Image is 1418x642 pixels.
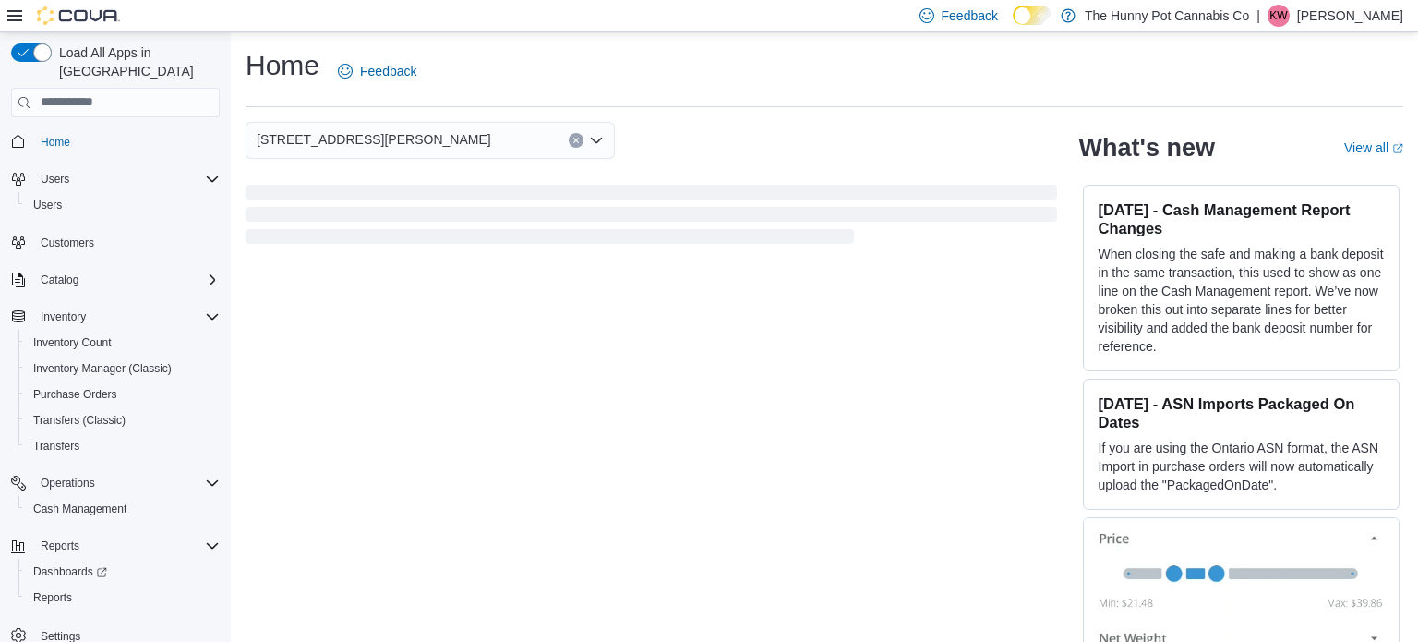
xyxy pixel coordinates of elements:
span: Dark Mode [1013,25,1014,26]
a: Transfers (Classic) [26,409,133,431]
span: KW [1269,5,1287,27]
p: The Hunny Pot Cannabis Co [1085,5,1249,27]
a: Transfers [26,435,87,457]
a: Users [26,194,69,216]
button: Catalog [33,269,86,291]
input: Dark Mode [1013,6,1051,25]
p: | [1256,5,1260,27]
span: Customers [33,231,220,254]
button: Reports [33,535,87,557]
p: When closing the safe and making a bank deposit in the same transaction, this used to show as one... [1099,245,1384,356]
a: Purchase Orders [26,383,125,406]
button: Reports [4,533,227,559]
a: Inventory Count [26,332,119,354]
span: Home [33,130,220,153]
span: [STREET_ADDRESS][PERSON_NAME] [257,128,491,151]
p: If you are using the Ontario ASN format, the ASN Import in purchase orders will now automatically... [1099,439,1384,494]
span: Load All Apps in [GEOGRAPHIC_DATA] [52,43,220,80]
span: Inventory Count [33,335,112,350]
button: Inventory Manager (Classic) [18,356,227,382]
span: Inventory [41,309,86,324]
a: Customers [33,232,102,254]
span: Users [26,194,220,216]
svg: External link [1392,143,1403,154]
span: Reports [33,535,220,557]
button: Users [18,192,227,218]
span: Inventory Manager (Classic) [33,361,172,376]
a: Inventory Manager (Classic) [26,357,179,380]
span: Cash Management [33,502,126,516]
button: Customers [4,229,227,256]
a: Dashboards [18,559,227,585]
span: Purchase Orders [26,383,220,406]
span: Inventory [33,306,220,328]
span: Transfers (Classic) [26,409,220,431]
span: Loading [246,188,1057,248]
button: Inventory Count [18,330,227,356]
span: Customers [41,236,94,250]
span: Reports [33,590,72,605]
span: Transfers [26,435,220,457]
button: Cash Management [18,496,227,522]
button: Inventory [33,306,93,328]
button: Operations [33,472,102,494]
a: Home [33,131,78,153]
button: Clear input [569,133,583,148]
button: Transfers (Classic) [18,407,227,433]
span: Transfers [33,439,79,454]
a: Cash Management [26,498,134,520]
span: Feedback [360,62,416,80]
span: Transfers (Classic) [33,413,126,428]
h3: [DATE] - ASN Imports Packaged On Dates [1099,394,1384,431]
button: Reports [18,585,227,611]
div: Kayla Weaver [1268,5,1290,27]
span: Dashboards [33,564,107,579]
button: Open list of options [589,133,604,148]
span: Inventory Manager (Classic) [26,357,220,380]
button: Transfers [18,433,227,459]
span: Home [41,135,70,150]
span: Catalog [41,273,78,287]
span: Operations [33,472,220,494]
span: Reports [26,587,220,609]
span: Users [33,168,220,190]
span: Users [33,198,62,212]
button: Users [4,166,227,192]
h1: Home [246,47,319,84]
button: Users [33,168,77,190]
button: Home [4,128,227,155]
span: Reports [41,539,79,553]
h2: What's new [1079,133,1215,163]
span: Catalog [33,269,220,291]
a: View allExternal link [1344,140,1403,155]
a: Feedback [330,53,424,90]
button: Inventory [4,304,227,330]
a: Dashboards [26,561,114,583]
span: Cash Management [26,498,220,520]
button: Operations [4,470,227,496]
p: [PERSON_NAME] [1297,5,1403,27]
button: Purchase Orders [18,382,227,407]
span: Operations [41,476,95,491]
span: Inventory Count [26,332,220,354]
span: Purchase Orders [33,387,117,402]
button: Catalog [4,267,227,293]
span: Dashboards [26,561,220,583]
h3: [DATE] - Cash Management Report Changes [1099,200,1384,237]
img: Cova [37,6,120,25]
span: Feedback [942,6,998,25]
span: Users [41,172,69,187]
a: Reports [26,587,79,609]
